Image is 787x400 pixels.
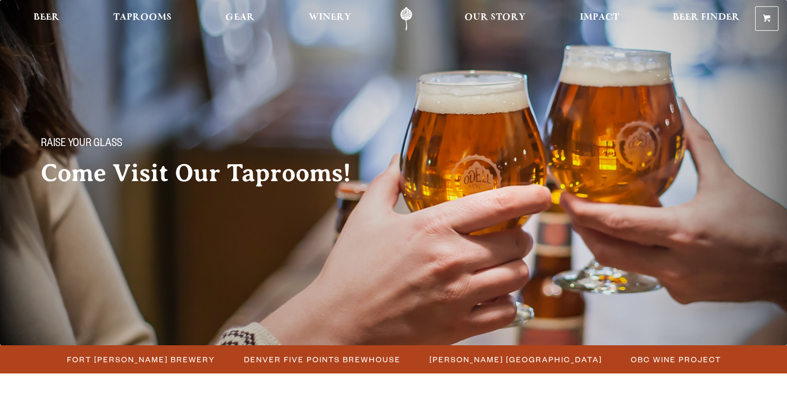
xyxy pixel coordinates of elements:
a: Odell Home [386,7,426,31]
a: Beer Finder [666,7,747,31]
span: Impact [580,13,619,22]
span: Fort [PERSON_NAME] Brewery [67,352,215,367]
span: [PERSON_NAME] [GEOGRAPHIC_DATA] [429,352,602,367]
span: Winery [309,13,351,22]
span: Beer [33,13,60,22]
span: Beer Finder [673,13,740,22]
a: Impact [573,7,626,31]
a: Our Story [458,7,532,31]
a: [PERSON_NAME] [GEOGRAPHIC_DATA] [423,352,607,367]
span: Our Story [464,13,526,22]
a: Denver Five Points Brewhouse [238,352,406,367]
a: Gear [218,7,261,31]
span: Gear [225,13,255,22]
span: Taprooms [113,13,172,22]
span: Denver Five Points Brewhouse [244,352,401,367]
a: OBC Wine Project [624,352,726,367]
a: Winery [302,7,358,31]
h2: Come Visit Our Taprooms! [41,160,373,186]
span: Raise your glass [41,138,122,151]
a: Taprooms [106,7,179,31]
span: OBC Wine Project [631,352,721,367]
a: Beer [27,7,66,31]
a: Fort [PERSON_NAME] Brewery [61,352,221,367]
